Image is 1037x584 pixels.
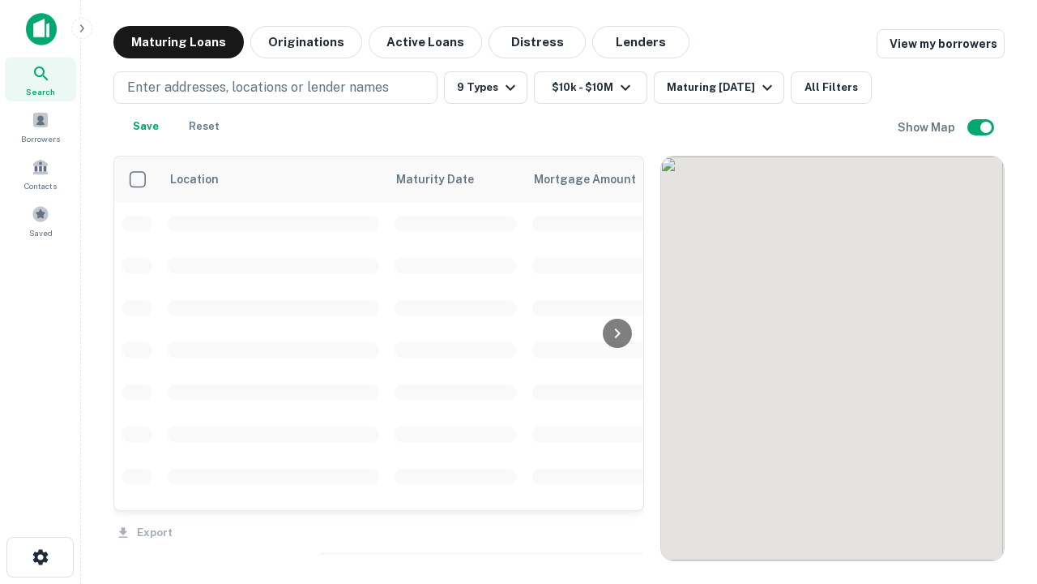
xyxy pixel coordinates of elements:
a: Search [5,58,76,101]
a: Saved [5,199,76,243]
button: Reset [178,110,230,143]
button: Originations [250,26,362,58]
button: Save your search to get updates of matches that match your search criteria. [120,110,172,143]
span: Search [26,85,55,98]
button: Maturing [DATE] [654,71,784,104]
button: Active Loans [369,26,482,58]
a: Borrowers [5,105,76,148]
img: capitalize-icon.png [26,13,57,45]
button: All Filters [791,71,872,104]
th: Location [160,157,386,202]
span: Maturity Date [396,170,495,189]
a: Contacts [5,152,76,195]
button: $10k - $10M [534,71,647,104]
button: 9 Types [444,71,527,104]
iframe: Chat Widget [956,402,1037,480]
p: Enter addresses, locations or lender names [127,78,389,97]
button: Maturing Loans [113,26,244,58]
th: Maturity Date [386,157,524,202]
span: Mortgage Amount [534,170,657,189]
th: Mortgage Amount [524,157,702,202]
button: Distress [489,26,586,58]
div: 0 0 [661,157,1004,560]
div: Maturing [DATE] [667,78,777,97]
span: Contacts [24,179,57,192]
h6: Show Map [898,118,958,136]
span: Borrowers [21,132,60,145]
span: Saved [29,226,53,239]
a: View my borrowers [877,29,1005,58]
span: Location [169,170,219,189]
button: Lenders [592,26,689,58]
button: Enter addresses, locations or lender names [113,71,437,104]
